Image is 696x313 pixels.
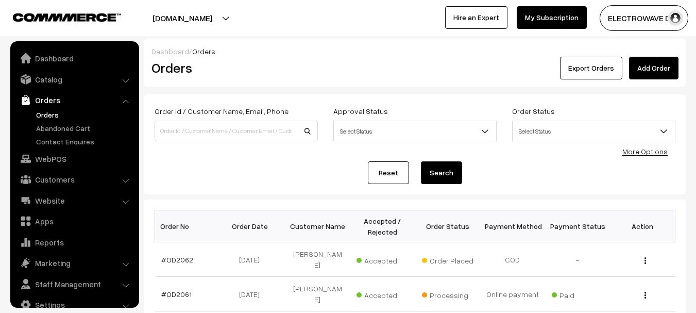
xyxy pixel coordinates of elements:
[668,10,683,26] img: user
[13,70,135,89] a: Catalog
[512,121,675,141] span: Select Status
[333,106,388,117] label: Approval Status
[220,277,285,311] td: [DATE]
[13,191,135,210] a: Website
[600,5,688,31] button: ELECTROWAVE DE…
[357,253,408,266] span: Accepted
[421,161,462,184] button: Search
[422,287,473,301] span: Processing
[552,287,603,301] span: Paid
[644,257,646,264] img: Menu
[285,242,350,277] td: [PERSON_NAME]
[285,277,350,311] td: [PERSON_NAME]
[368,161,409,184] a: Reset
[334,122,496,140] span: Select Status
[13,10,103,23] a: COMMMERCE
[644,292,646,299] img: Menu
[13,150,135,168] a: WebPOS
[480,210,545,242] th: Payment Method
[192,47,215,56] span: Orders
[116,5,248,31] button: [DOMAIN_NAME]
[480,242,545,277] td: COD
[610,210,675,242] th: Action
[220,210,285,242] th: Order Date
[445,6,507,29] a: Hire an Expert
[13,275,135,293] a: Staff Management
[545,210,610,242] th: Payment Status
[13,254,135,272] a: Marketing
[151,60,317,76] h2: Orders
[480,277,545,311] td: Online payment
[513,122,675,140] span: Select Status
[333,121,497,141] span: Select Status
[155,210,220,242] th: Order No
[220,242,285,277] td: [DATE]
[285,210,350,242] th: Customer Name
[161,255,193,264] a: #OD2062
[350,210,415,242] th: Accepted / Rejected
[415,210,480,242] th: Order Status
[33,136,135,147] a: Contact Enquires
[33,123,135,134] a: Abandoned Cart
[13,13,121,21] img: COMMMERCE
[517,6,587,29] a: My Subscription
[151,47,189,56] a: Dashboard
[13,91,135,109] a: Orders
[13,49,135,68] a: Dashboard
[622,147,668,156] a: More Options
[357,287,408,301] span: Accepted
[560,57,622,79] button: Export Orders
[33,109,135,120] a: Orders
[151,46,678,57] div: /
[629,57,678,79] a: Add Order
[512,106,555,117] label: Order Status
[155,121,318,141] input: Order Id / Customer Name / Customer Email / Customer Phone
[13,233,135,252] a: Reports
[13,170,135,189] a: Customers
[422,253,473,266] span: Order Placed
[155,106,288,117] label: Order Id / Customer Name, Email, Phone
[13,212,135,230] a: Apps
[545,242,610,277] td: -
[161,290,192,299] a: #OD2061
